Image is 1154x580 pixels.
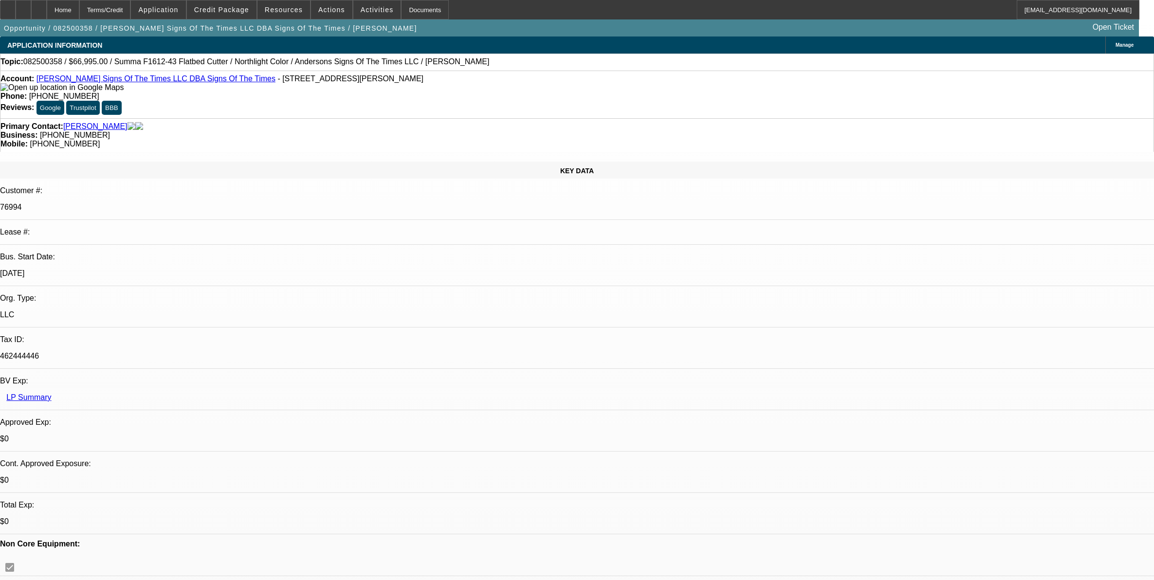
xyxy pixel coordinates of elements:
[138,6,178,14] span: Application
[0,122,63,131] strong: Primary Contact:
[560,167,594,175] span: KEY DATA
[311,0,352,19] button: Actions
[361,6,394,14] span: Activities
[0,103,34,111] strong: Reviews:
[0,83,124,91] a: View Google Maps
[66,101,99,115] button: Trustpilot
[131,0,185,19] button: Application
[277,74,423,83] span: - [STREET_ADDRESS][PERSON_NAME]
[0,74,34,83] strong: Account:
[135,122,143,131] img: linkedin-icon.png
[40,131,110,139] span: [PHONE_NUMBER]
[30,140,100,148] span: [PHONE_NUMBER]
[0,131,37,139] strong: Business:
[353,0,401,19] button: Activities
[1116,42,1134,48] span: Manage
[257,0,310,19] button: Resources
[37,74,275,83] a: [PERSON_NAME] Signs Of The Times LLC DBA Signs Of The Times
[0,92,27,100] strong: Phone:
[4,24,417,32] span: Opportunity / 082500358 / [PERSON_NAME] Signs Of The Times LLC DBA Signs Of The Times / [PERSON_N...
[0,57,23,66] strong: Topic:
[265,6,303,14] span: Resources
[102,101,122,115] button: BBB
[187,0,256,19] button: Credit Package
[318,6,345,14] span: Actions
[7,41,102,49] span: APPLICATION INFORMATION
[0,140,28,148] strong: Mobile:
[6,393,51,401] a: LP Summary
[0,83,124,92] img: Open up location in Google Maps
[1089,19,1138,36] a: Open Ticket
[29,92,99,100] span: [PHONE_NUMBER]
[63,122,128,131] a: [PERSON_NAME]
[37,101,64,115] button: Google
[128,122,135,131] img: facebook-icon.png
[23,57,490,66] span: 082500358 / $66,995.00 / Summa F1612-43 Flatbed Cutter / Northlight Color / Andersons Signs Of Th...
[194,6,249,14] span: Credit Package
